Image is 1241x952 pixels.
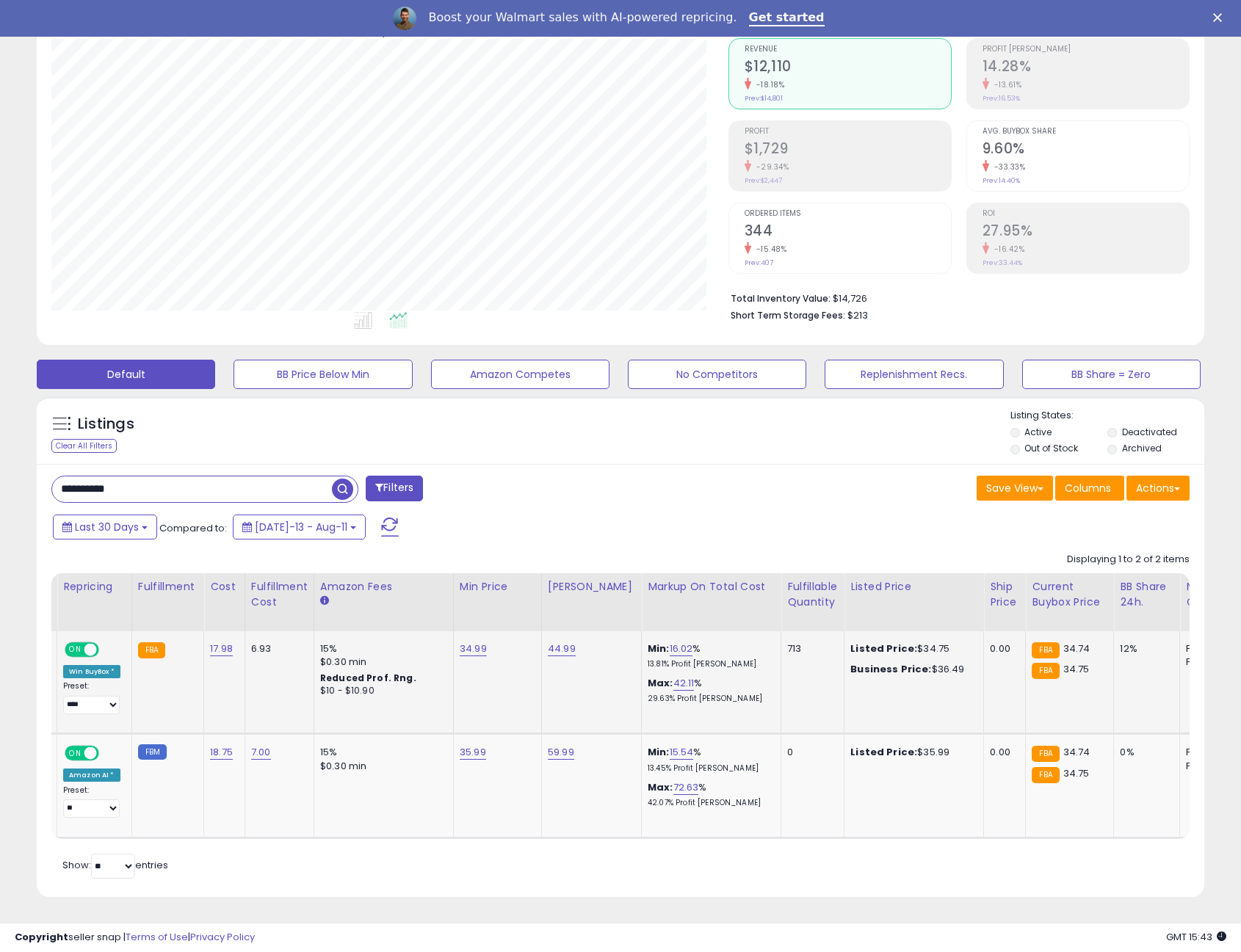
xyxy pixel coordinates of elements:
h2: $12,110 [745,58,951,78]
h2: 27.95% [983,222,1189,242]
span: OFF [97,644,120,656]
a: 7.00 [251,745,271,760]
span: ON [66,747,84,760]
small: FBA [1032,746,1059,762]
div: Markup on Total Cost [648,579,775,595]
strong: Copyright [15,930,68,944]
div: Ship Price [990,579,1019,610]
button: Save View [977,476,1053,501]
span: Compared to: [159,521,227,535]
b: Min: [648,642,670,655]
a: 59.99 [548,745,574,760]
div: [PERSON_NAME] [548,579,635,595]
div: Fulfillment [138,579,198,595]
small: -15.48% [751,244,787,255]
small: FBA [138,642,165,658]
div: Win BuyBox * [63,665,120,678]
div: Num of Comp. [1186,579,1240,610]
div: % [648,781,770,808]
div: Boost your Walmart sales with AI-powered repricing. [428,10,737,25]
button: Amazon Competes [431,360,609,389]
div: 15% [320,642,442,655]
div: Min Price [460,579,535,595]
div: 0% [1120,746,1168,759]
span: 34.74 [1063,642,1090,655]
small: Prev: $14,801 [745,94,783,103]
small: Prev: $2,447 [745,176,782,185]
small: FBM [138,744,167,760]
label: Archived [1122,442,1162,454]
button: No Competitors [628,360,806,389]
div: $0.30 min [320,655,442,669]
b: Total Inventory Value: [731,292,831,305]
p: 13.45% Profit [PERSON_NAME] [648,763,770,774]
a: 17.98 [210,642,233,656]
a: 72.63 [673,780,699,795]
small: Prev: 14.40% [983,176,1020,185]
a: 16.02 [670,642,693,656]
button: Columns [1055,476,1124,501]
span: ROI [983,210,1189,218]
span: Last 30 Days [75,520,139,534]
h2: 9.60% [983,140,1189,160]
th: The percentage added to the cost of goods (COGS) that forms the calculator for Min & Max prices. [642,573,781,631]
label: Deactivated [1122,426,1177,438]
button: Default [37,360,215,389]
span: Profit [PERSON_NAME] [983,46,1189,54]
b: Max: [648,780,673,794]
p: 13.81% Profit [PERSON_NAME] [648,659,770,669]
span: 2025-09-11 15:43 GMT [1166,930,1226,944]
small: Prev: 16.53% [983,94,1020,103]
p: 42.07% Profit [PERSON_NAME] [648,798,770,808]
div: Current Buybox Price [1032,579,1107,610]
h2: 14.28% [983,58,1189,78]
h2: $1,729 [745,140,951,160]
span: ON [66,644,84,656]
div: 0.00 [990,746,1014,759]
small: Amazon Fees. [320,595,329,608]
small: FBA [1032,767,1059,783]
div: Clear All Filters [51,439,117,453]
div: 15% [320,746,442,759]
button: Filters [366,476,423,501]
span: Avg. Buybox Share [983,128,1189,136]
div: Repricing [63,579,126,595]
div: Preset: [63,785,120,818]
a: Get started [749,10,825,26]
div: FBA: 10 [1186,746,1234,759]
h5: Listings [78,414,134,435]
div: FBA: 10 [1186,642,1234,655]
b: Listed Price: [850,745,917,759]
span: 34.74 [1063,745,1090,759]
span: Profit [745,128,951,136]
span: $213 [847,308,868,322]
button: Last 30 Days [53,515,157,539]
label: Out of Stock [1024,442,1078,454]
a: Privacy Policy [190,930,255,944]
a: 18.75 [210,745,233,760]
div: 0.00 [990,642,1014,655]
button: BB Price Below Min [234,360,412,389]
div: 0 [787,746,833,759]
span: 34.75 [1063,766,1090,780]
div: $35.99 [850,746,972,759]
button: Actions [1126,476,1190,501]
a: 35.99 [460,745,486,760]
b: Min: [648,745,670,759]
a: 42.11 [673,676,695,691]
a: Terms of Use [126,930,188,944]
b: Reduced Prof. Rng. [320,672,416,684]
div: Fulfillable Quantity [787,579,838,610]
div: BB Share 24h. [1120,579,1173,610]
span: Ordered Items [745,210,951,218]
span: OFF [97,747,120,760]
div: Amazon AI * [63,768,120,782]
p: Listing States: [1010,409,1204,423]
b: Short Term Storage Fees: [731,309,845,321]
div: 12% [1120,642,1168,655]
div: % [648,642,770,669]
a: 34.99 [460,642,487,656]
div: $36.49 [850,663,972,676]
small: Prev: 33.44% [983,258,1022,267]
div: FBM: 3 [1186,760,1234,773]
